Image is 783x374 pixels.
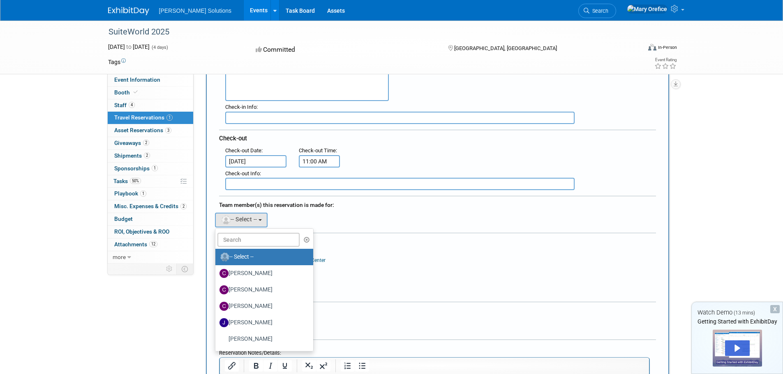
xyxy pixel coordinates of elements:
span: ROI, Objectives & ROO [114,228,169,235]
img: C.jpg [219,302,229,311]
span: Attachments [114,241,157,248]
span: Misc. Expenses & Credits [114,203,187,209]
div: Play [725,340,750,356]
a: Staff4 [108,99,193,112]
span: Event Information [114,76,160,83]
span: 2 [180,203,187,209]
span: 1 [140,190,146,197]
td: Personalize Event Tab Strip [162,264,177,274]
a: Sponsorships1 [108,163,193,175]
span: [GEOGRAPHIC_DATA], [GEOGRAPHIC_DATA] [454,45,557,51]
div: SuiteWorld 2025 [106,25,629,39]
a: Shipments2 [108,150,193,162]
span: Check-in Info [225,104,256,110]
button: Bold [249,360,263,372]
span: 1 [152,165,158,171]
label: [PERSON_NAME] [219,349,305,362]
button: Superscript [316,360,330,372]
div: Event Format [593,43,677,55]
span: 12 [149,241,157,247]
a: Tasks50% [108,175,193,188]
div: Committed [253,43,435,57]
label: [PERSON_NAME] [219,300,305,313]
img: J.jpg [219,318,229,327]
span: [PERSON_NAME] Solutions [159,7,232,14]
span: 3 [165,127,171,133]
small: : [225,147,263,154]
label: -- Select -- [219,250,305,264]
label: [PERSON_NAME] [219,333,305,346]
a: Giveaways2 [108,137,193,149]
button: Insert/edit link [225,360,239,372]
td: Toggle Event Tabs [176,264,193,274]
small: : [225,170,261,177]
span: Shipments [114,152,150,159]
div: Event Rating [654,58,677,62]
span: Playbook [114,190,146,197]
button: Underline [278,360,292,372]
img: C.jpg [219,285,229,294]
span: Travel Reservations [114,114,173,121]
a: more [108,251,193,264]
span: Asset Reservations [114,127,171,133]
td: Tags [108,58,126,66]
span: -- Select -- [221,216,257,223]
span: Sponsorships [114,165,158,172]
span: (4 days) [151,45,168,50]
a: Budget [108,213,193,225]
label: [PERSON_NAME] [219,267,305,280]
span: (13 mins) [734,310,755,316]
a: Misc. Expenses & Credits2 [108,200,193,213]
span: 4 [129,102,135,108]
a: Asset Reservations3 [108,124,193,137]
div: Reservation Notes/Details: [219,346,650,358]
img: Mary Orefice [627,5,668,14]
span: Booth [114,89,139,96]
a: Attachments12 [108,239,193,251]
div: Dismiss [770,305,780,313]
span: 50% [130,178,141,184]
img: ExhibitDay [108,7,149,15]
span: 2 [144,152,150,158]
i: Booth reservation complete [134,90,138,94]
img: Format-Inperson.png [648,44,656,50]
img: C.jpg [219,269,229,278]
a: Playbook1 [108,188,193,200]
span: Check-out Info [225,170,260,177]
body: Rich Text Area. Press ALT-0 for help. [5,3,425,12]
span: Search [589,8,608,14]
label: [PERSON_NAME] [219,316,305,329]
button: Subscript [302,360,316,372]
span: Check-out Time [299,147,336,154]
a: ROI, Objectives & ROO [108,226,193,238]
span: to [125,44,133,50]
button: -- Select -- [215,213,268,227]
input: Search [217,233,300,247]
span: more [113,254,126,260]
span: Check-out Date [225,147,261,154]
span: Giveaways [114,140,149,146]
div: In-Person [658,44,677,50]
small: : [225,104,258,110]
span: Staff [114,102,135,108]
span: Check-out [219,135,247,142]
div: Getting Started with ExhibitDay [692,317,783,326]
small: : [299,147,337,154]
span: [DATE] [DATE] [108,44,150,50]
div: Cost: [219,237,656,245]
a: Booth [108,87,193,99]
span: Budget [114,216,133,222]
a: Event Information [108,74,193,86]
img: Unassigned-User-Icon.png [220,252,229,262]
div: Team member(s) this reservation is made for: [219,197,656,211]
a: Travel Reservations1 [108,112,193,124]
button: Bullet list [355,360,369,372]
span: 1 [166,115,173,121]
span: Tasks [113,178,141,184]
label: [PERSON_NAME] [219,283,305,296]
button: Numbered list [341,360,355,372]
button: Italic [263,360,277,372]
a: Search [578,4,616,18]
div: Watch Demo [692,308,783,317]
span: 2 [143,140,149,146]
